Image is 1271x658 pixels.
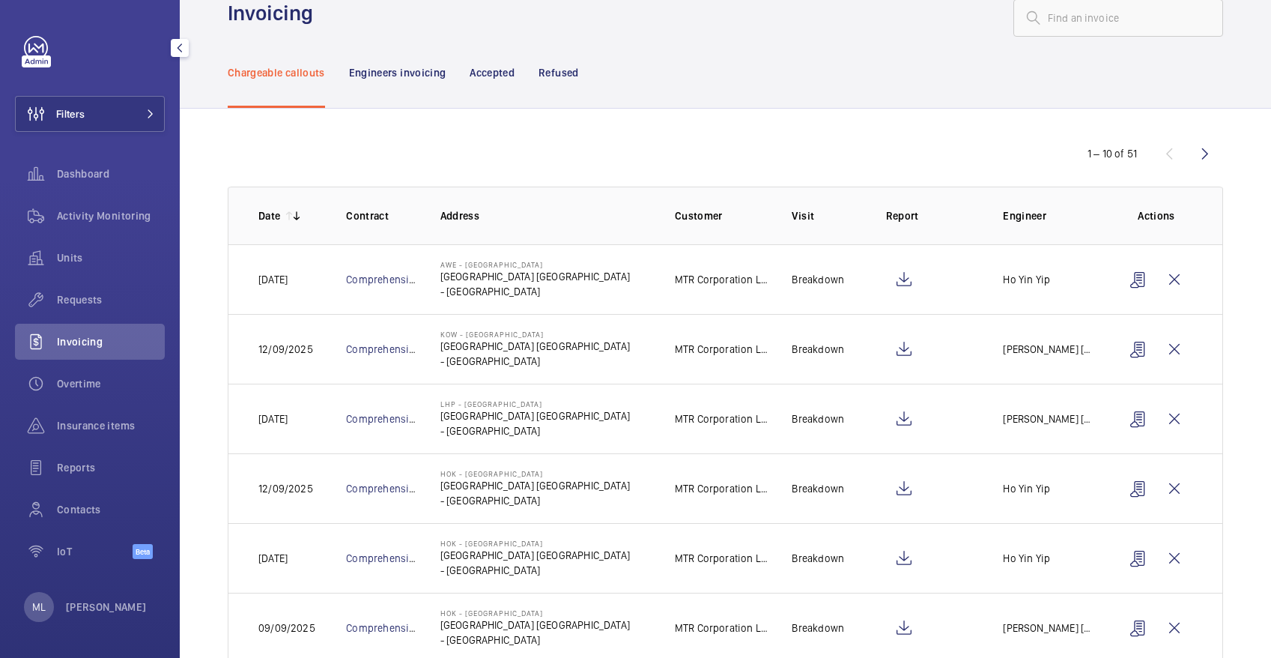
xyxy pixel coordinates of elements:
[346,413,419,425] a: Comprehensive
[1003,411,1096,426] p: [PERSON_NAME] [PERSON_NAME]
[32,600,46,615] p: ML
[792,272,844,287] p: Breakdown
[792,621,844,636] p: Breakdown
[57,166,165,181] span: Dashboard
[440,618,630,633] p: [GEOGRAPHIC_DATA] [GEOGRAPHIC_DATA]
[57,544,133,559] span: IoT
[346,622,419,634] a: Comprehensive
[440,208,651,223] p: Address
[675,551,768,566] p: MTR Corporation Limited
[228,65,325,80] p: Chargeable callouts
[440,423,630,438] p: - [GEOGRAPHIC_DATA]
[258,551,288,566] p: [DATE]
[440,330,630,339] p: KOW - [GEOGRAPHIC_DATA]
[675,272,768,287] p: MTR Corporation Limited
[440,633,630,648] p: - [GEOGRAPHIC_DATA]
[66,600,147,615] p: [PERSON_NAME]
[258,621,315,636] p: 09/09/2025
[1120,208,1192,223] p: Actions
[440,609,630,618] p: HOK - [GEOGRAPHIC_DATA]
[440,354,630,369] p: - [GEOGRAPHIC_DATA]
[440,478,630,493] p: [GEOGRAPHIC_DATA] [GEOGRAPHIC_DATA]
[440,339,630,354] p: [GEOGRAPHIC_DATA] [GEOGRAPHIC_DATA]
[57,250,165,265] span: Units
[346,483,419,495] a: Comprehensive
[346,343,419,355] a: Comprehensive
[133,544,153,559] span: Beta
[675,621,768,636] p: MTR Corporation Limited
[440,260,630,269] p: AWE - [GEOGRAPHIC_DATA]
[346,552,419,564] a: Comprehensive
[15,96,165,132] button: Filters
[675,481,768,496] p: MTR Corporation Limited
[792,411,844,426] p: Breakdown
[57,460,165,475] span: Reports
[57,292,165,307] span: Requests
[440,284,630,299] p: - [GEOGRAPHIC_DATA]
[346,208,416,223] p: Contract
[792,342,844,357] p: Breakdown
[56,106,85,121] span: Filters
[346,274,419,286] a: Comprehensive
[440,269,630,284] p: [GEOGRAPHIC_DATA] [GEOGRAPHIC_DATA]
[1003,481,1050,496] p: Ho Yin Yip
[440,408,630,423] p: [GEOGRAPHIC_DATA] [GEOGRAPHIC_DATA]
[1003,342,1096,357] p: [PERSON_NAME] [PERSON_NAME]
[440,563,630,578] p: - [GEOGRAPHIC_DATA]
[57,334,165,349] span: Invoicing
[57,376,165,391] span: Overtime
[440,399,630,408] p: LHP - [GEOGRAPHIC_DATA]
[258,342,313,357] p: 12/09/2025
[258,481,313,496] p: 12/09/2025
[440,469,630,478] p: HOK - [GEOGRAPHIC_DATA]
[1003,551,1050,566] p: Ho Yin Yip
[57,418,165,433] span: Insurance items
[675,342,768,357] p: MTR Corporation Limited
[792,551,844,566] p: Breakdown
[440,539,630,548] p: HOK - [GEOGRAPHIC_DATA]
[440,548,630,563] p: [GEOGRAPHIC_DATA] [GEOGRAPHIC_DATA]
[1088,146,1137,161] div: 1 – 10 of 51
[349,65,446,80] p: Engineers invoicing
[57,502,165,517] span: Contacts
[675,208,768,223] p: Customer
[792,208,861,223] p: Visit
[440,493,630,508] p: - [GEOGRAPHIC_DATA]
[258,272,288,287] p: [DATE]
[1003,621,1096,636] p: [PERSON_NAME] [PERSON_NAME]
[258,411,288,426] p: [DATE]
[886,208,980,223] p: Report
[792,481,844,496] p: Breakdown
[675,411,768,426] p: MTR Corporation Limited
[57,208,165,223] span: Activity Monitoring
[470,65,515,80] p: Accepted
[1003,208,1096,223] p: Engineer
[258,208,280,223] p: Date
[539,65,578,80] p: Refused
[1003,272,1050,287] p: Ho Yin Yip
